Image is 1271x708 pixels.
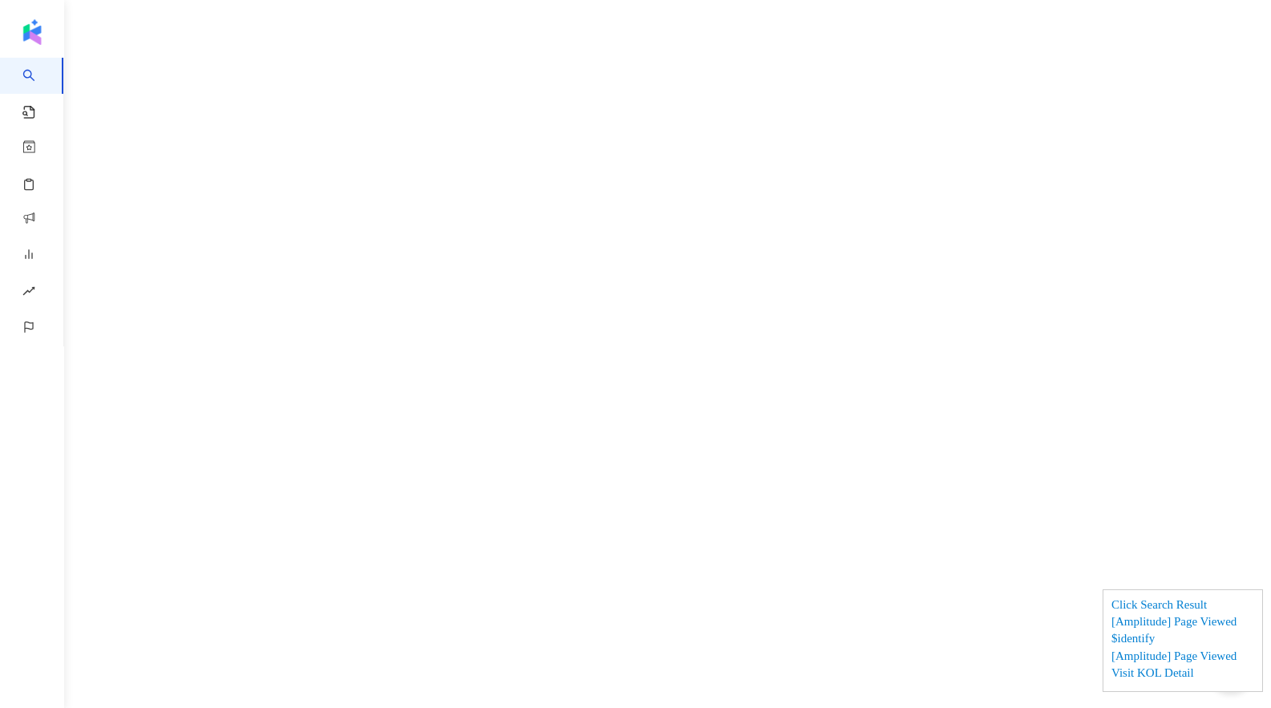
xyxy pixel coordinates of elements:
[22,58,55,120] a: search
[1111,666,1254,683] div: Visit KOL Detail
[1111,632,1254,649] div: $identify
[22,275,35,311] span: rise
[1111,598,1254,615] div: Click Search Result
[19,19,45,45] img: logo icon
[1111,649,1254,666] div: [Amplitude] Page Viewed
[1111,615,1254,632] div: [Amplitude] Page Viewed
